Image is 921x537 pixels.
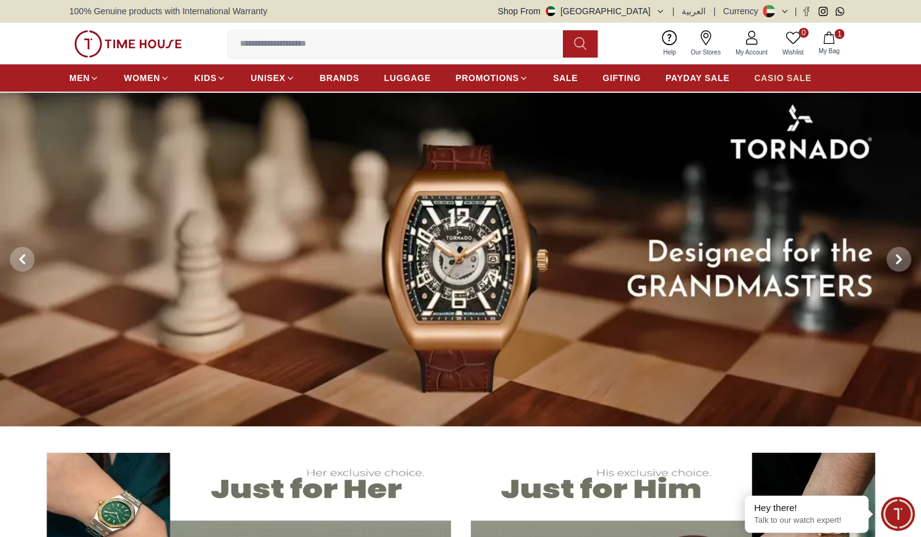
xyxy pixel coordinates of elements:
[656,28,683,59] a: Help
[498,5,665,17] button: Shop From[GEOGRAPHIC_DATA]
[754,67,812,89] a: CASIO SALE
[320,72,359,84] span: BRANDS
[320,67,359,89] a: BRANDS
[455,67,528,89] a: PROMOTIONS
[69,72,90,84] span: MEN
[251,72,285,84] span: UNISEX
[124,72,160,84] span: WOMEN
[546,6,555,16] img: United Arab Emirates
[602,67,641,89] a: GIFTING
[194,67,226,89] a: KIDS
[666,72,729,84] span: PAYDAY SALE
[730,48,773,57] span: My Account
[602,72,641,84] span: GIFTING
[794,5,797,17] span: |
[683,28,728,59] a: Our Stores
[775,28,811,59] a: 0Wishlist
[658,48,681,57] span: Help
[713,5,716,17] span: |
[384,67,431,89] a: LUGGAGE
[834,29,844,39] span: 1
[754,72,812,84] span: CASIO SALE
[811,29,847,58] button: 1My Bag
[682,5,706,17] button: العربية
[881,497,915,531] div: Chat Widget
[686,48,726,57] span: Our Stores
[754,502,859,514] div: Hey there!
[802,7,811,16] a: Facebook
[194,72,216,84] span: KIDS
[553,67,578,89] a: SALE
[553,72,578,84] span: SALE
[69,5,267,17] span: 100% Genuine products with International Warranty
[799,28,808,38] span: 0
[672,5,675,17] span: |
[835,7,844,16] a: Whatsapp
[124,67,169,89] a: WOMEN
[813,46,844,56] span: My Bag
[69,67,99,89] a: MEN
[251,67,294,89] a: UNISEX
[754,515,859,526] p: Talk to our watch expert!
[818,7,828,16] a: Instagram
[74,30,182,58] img: ...
[723,5,763,17] div: Currency
[455,72,519,84] span: PROMOTIONS
[384,72,431,84] span: LUGGAGE
[666,67,729,89] a: PAYDAY SALE
[777,48,808,57] span: Wishlist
